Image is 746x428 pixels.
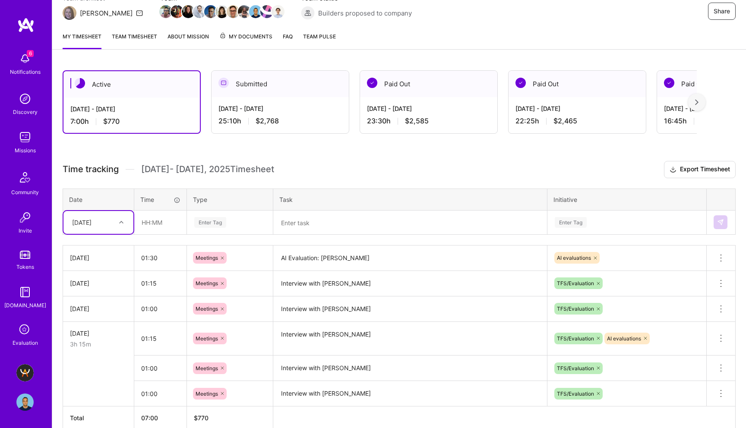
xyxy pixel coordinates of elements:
[239,4,250,19] a: Team Member Avatar
[182,5,195,18] img: Team Member Avatar
[607,335,641,342] span: AI evaluations
[515,104,639,113] div: [DATE] - [DATE]
[553,195,700,204] div: Initiative
[72,218,92,227] div: [DATE]
[717,219,724,226] img: Submit
[70,117,193,126] div: 7:00 h
[15,146,36,155] div: Missions
[16,90,34,107] img: discovery
[204,5,217,18] img: Team Member Avatar
[103,117,120,126] span: $770
[16,129,34,146] img: teamwork
[63,32,101,49] a: My timesheet
[70,340,127,349] div: 3h 15m
[557,390,594,397] span: TFS/Evaluation
[70,279,127,288] div: [DATE]
[515,116,639,126] div: 22:25 h
[171,4,183,19] a: Team Member Avatar
[15,167,35,188] img: Community
[256,116,279,126] span: $2,768
[318,9,412,18] span: Builders proposed to company
[75,78,85,88] img: Active
[194,216,226,229] div: Enter Tag
[134,327,186,350] input: HH:MM
[274,356,546,380] textarea: Interview with [PERSON_NAME]
[196,255,218,261] span: Meetings
[70,304,127,313] div: [DATE]
[557,255,591,261] span: AI evaluations
[218,116,342,126] div: 25:10 h
[4,301,46,310] div: [DOMAIN_NAME]
[695,99,699,105] img: right
[273,189,547,210] th: Task
[555,216,587,229] div: Enter Tag
[274,272,546,296] textarea: Interview with [PERSON_NAME]
[215,5,228,18] img: Team Member Avatar
[250,4,261,19] a: Team Member Avatar
[17,322,33,338] i: icon SelectionTeam
[218,104,342,113] div: [DATE] - [DATE]
[134,297,186,320] input: HH:MM
[134,382,186,405] input: HH:MM
[367,116,490,126] div: 23:30 h
[63,6,76,20] img: Team Architect
[227,5,240,18] img: Team Member Avatar
[274,382,546,406] textarea: Interview with [PERSON_NAME]
[272,4,284,19] a: Team Member Avatar
[112,32,157,49] a: Team timesheet
[10,67,41,76] div: Notifications
[16,364,34,381] img: A.Team - Grow A.Team's Community & Demand
[249,5,262,18] img: Team Member Avatar
[140,195,180,204] div: Time
[228,4,239,19] a: Team Member Avatar
[261,4,272,19] a: Team Member Avatar
[301,6,315,20] img: Builders proposed to company
[13,107,38,116] div: Discovery
[196,280,218,286] span: Meetings
[664,161,736,178] button: Export Timesheet
[171,5,183,18] img: Team Member Avatar
[14,364,36,381] a: A.Team - Grow A.Team's Community & Demand
[274,246,546,270] textarea: AI Evaluation: [PERSON_NAME]
[194,4,205,19] a: Team Member Avatar
[664,78,674,88] img: Paid Out
[187,189,273,210] th: Type
[14,393,36,411] a: User Avatar
[19,226,32,235] div: Invite
[16,283,34,301] img: guide book
[196,365,218,371] span: Meetings
[670,165,676,174] i: icon Download
[303,33,336,40] span: Team Pulse
[63,189,134,210] th: Date
[272,5,284,18] img: Team Member Avatar
[515,78,526,88] img: Paid Out
[219,32,272,49] a: My Documents
[196,390,218,397] span: Meetings
[27,50,34,57] span: 6
[183,4,194,19] a: Team Member Avatar
[196,335,218,342] span: Meetings
[159,5,172,18] img: Team Member Avatar
[260,5,273,18] img: Team Member Avatar
[196,305,218,312] span: Meetings
[119,220,123,224] i: icon Chevron
[136,9,143,16] i: icon Mail
[553,116,577,126] span: $2,465
[11,188,39,197] div: Community
[303,32,336,49] a: Team Pulse
[20,251,30,259] img: tokens
[13,338,38,347] div: Evaluation
[367,104,490,113] div: [DATE] - [DATE]
[16,209,34,226] img: Invite
[16,393,34,411] img: User Avatar
[216,4,228,19] a: Team Member Avatar
[219,32,272,41] span: My Documents
[238,5,251,18] img: Team Member Avatar
[509,71,646,97] div: Paid Out
[134,246,186,269] input: HH:MM
[194,414,209,422] span: $ 770
[405,116,429,126] span: $2,585
[218,78,229,88] img: Submitted
[283,32,293,49] a: FAQ
[70,104,193,113] div: [DATE] - [DATE]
